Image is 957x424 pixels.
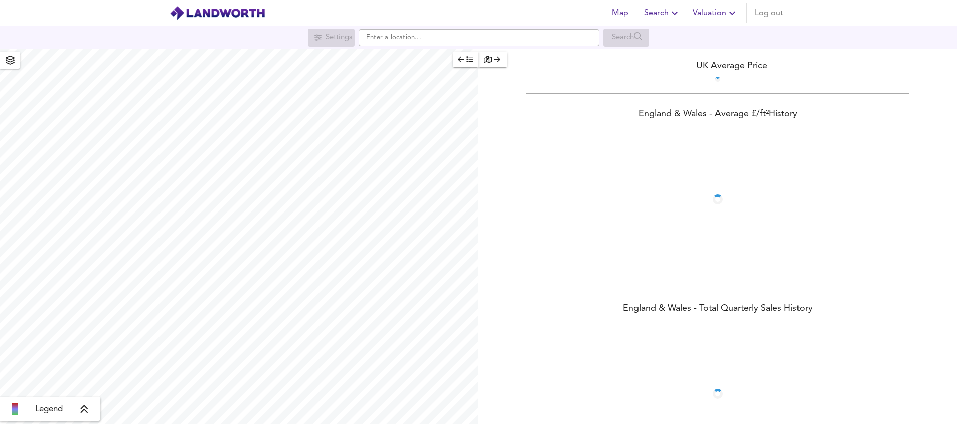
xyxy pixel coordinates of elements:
[35,403,63,415] span: Legend
[603,29,649,47] div: Search for a location first or explore the map
[359,29,599,46] input: Enter a location...
[308,29,355,47] div: Search for a location first or explore the map
[689,3,742,23] button: Valuation
[604,3,636,23] button: Map
[479,59,957,73] div: UK Average Price
[479,302,957,316] div: England & Wales - Total Quarterly Sales History
[693,6,738,20] span: Valuation
[751,3,787,23] button: Log out
[608,6,632,20] span: Map
[170,6,265,21] img: logo
[644,6,681,20] span: Search
[640,3,685,23] button: Search
[755,6,783,20] span: Log out
[479,108,957,122] div: England & Wales - Average £/ ft² History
